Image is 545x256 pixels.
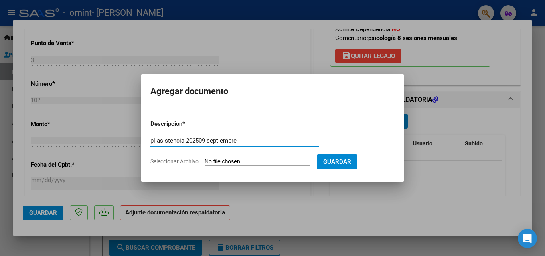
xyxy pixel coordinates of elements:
[150,158,199,165] span: Seleccionar Archivo
[317,154,357,169] button: Guardar
[518,229,537,248] div: Open Intercom Messenger
[150,84,395,99] h2: Agregar documento
[150,119,224,129] p: Descripcion
[323,158,351,165] span: Guardar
